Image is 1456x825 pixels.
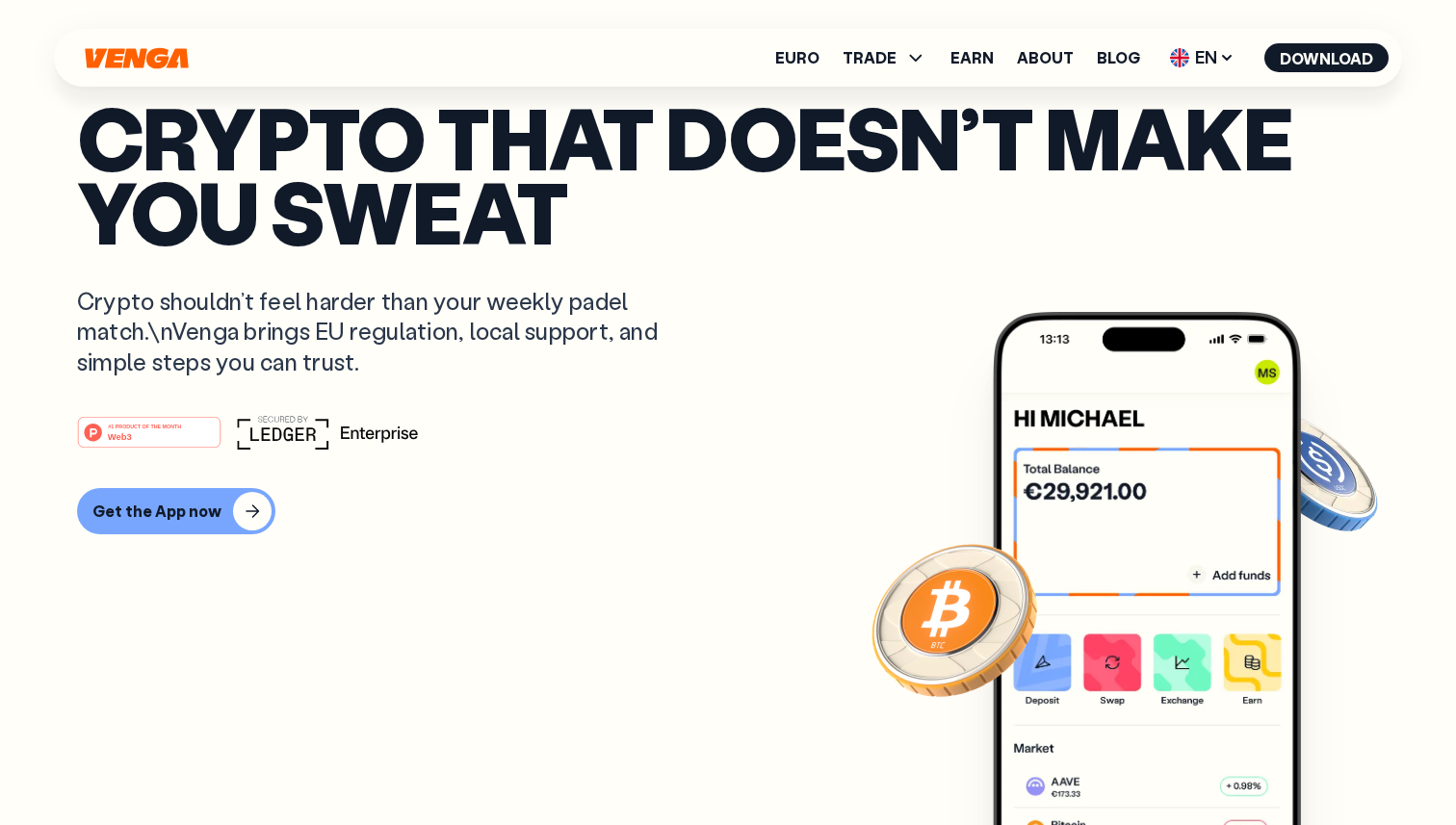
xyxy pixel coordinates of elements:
[77,100,1379,247] p: Crypto that doesn’t make you sweat
[868,532,1041,706] img: Bitcoin
[77,488,275,534] button: Get the App now
[1163,42,1241,73] span: EN
[843,50,897,65] span: TRADE
[108,431,132,442] tspan: Web3
[92,502,221,521] div: Get the App now
[108,424,181,429] tspan: #1 PRODUCT OF THE MONTH
[1243,402,1382,541] img: USDC coin
[77,427,221,452] a: #1 PRODUCT OF THE MONTHWeb3
[77,286,686,376] p: Crypto shouldn’t feel harder than your weekly padel match.\nVenga brings EU regulation, local sup...
[83,47,191,69] svg: Home
[1097,50,1140,65] a: Blog
[843,46,927,69] span: TRADE
[1264,43,1389,72] button: Download
[775,50,819,65] a: Euro
[1017,50,1074,65] a: About
[77,488,1379,534] a: Get the App now
[950,50,994,65] a: Earn
[1170,48,1189,67] img: flag-uk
